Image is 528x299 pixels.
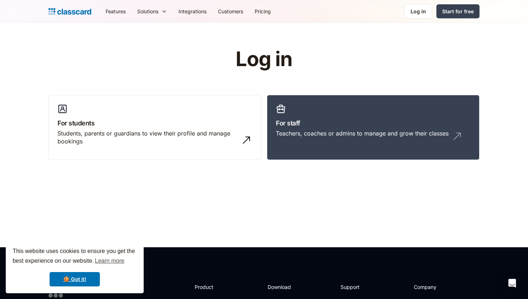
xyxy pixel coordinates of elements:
a: Integrations [173,3,212,19]
div: Log in [411,8,426,15]
div: Teachers, coaches or admins to manage and grow their classes [276,129,449,137]
div: Solutions [137,8,158,15]
h2: Download [268,283,297,291]
h3: For staff [276,118,471,128]
span: This website uses cookies to ensure you get the best experience on our website. [13,247,137,266]
a: Pricing [249,3,277,19]
div: Solutions [131,3,173,19]
div: Start for free [442,8,474,15]
div: Open Intercom Messenger [504,275,521,292]
a: Log in [404,4,432,19]
a: Customers [212,3,249,19]
h2: Support [341,283,370,291]
div: cookieconsent [6,240,144,293]
a: learn more about cookies [94,256,125,266]
a: For studentsStudents, parents or guardians to view their profile and manage bookings [48,95,261,160]
a: Logo [48,6,91,17]
h1: Log in [150,48,378,70]
a: For staffTeachers, coaches or admins to manage and grow their classes [267,95,480,160]
a: dismiss cookie message [50,272,100,286]
a: Features [100,3,131,19]
div: Students, parents or guardians to view their profile and manage bookings [57,129,238,146]
a: Start for free [436,4,480,18]
h2: Company [414,283,462,291]
h3: For students [57,118,252,128]
h2: Product [195,283,233,291]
